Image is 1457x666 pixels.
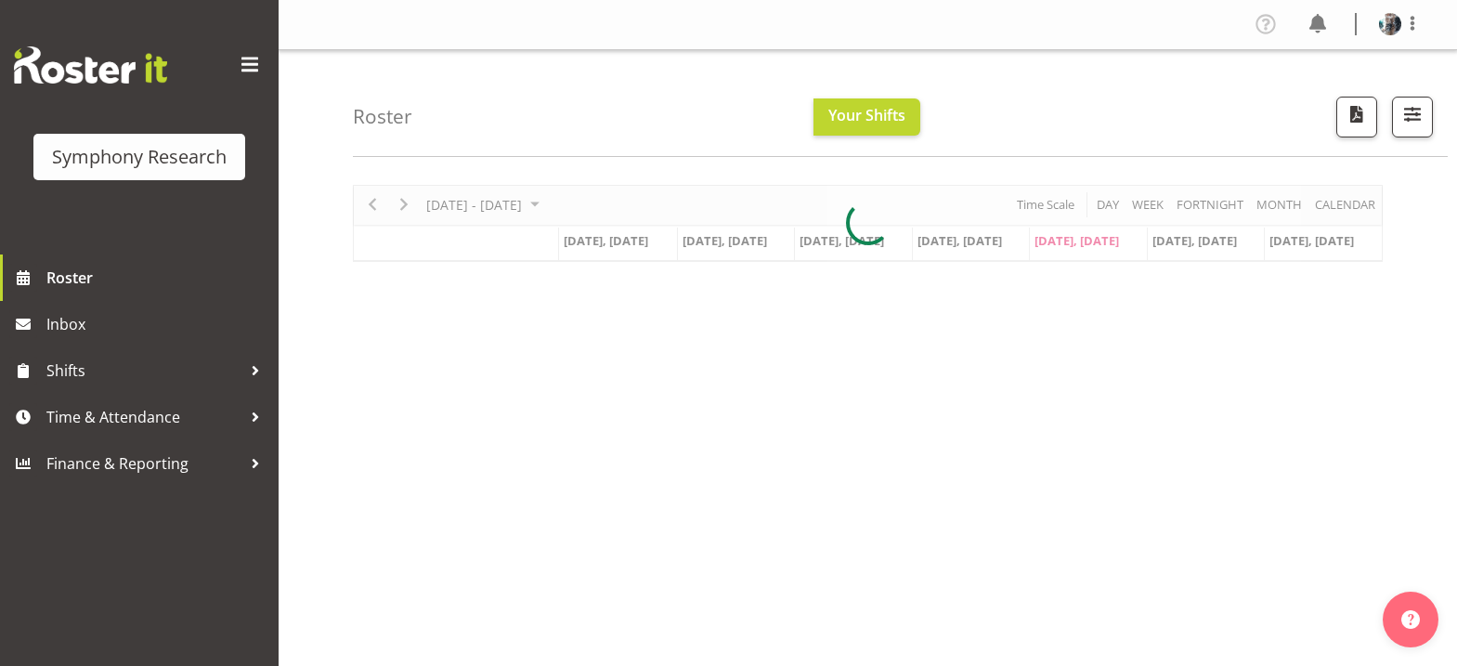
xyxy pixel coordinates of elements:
[813,98,920,136] button: Your Shifts
[52,143,227,171] div: Symphony Research
[1392,97,1433,137] button: Filter Shifts
[46,357,241,385] span: Shifts
[46,403,241,431] span: Time & Attendance
[353,106,412,127] h4: Roster
[828,105,905,125] span: Your Shifts
[14,46,167,84] img: Rosterit website logo
[1379,13,1401,35] img: karen-rimmer509cc44dc399f68592e3a0628bc04820.png
[46,264,269,292] span: Roster
[1336,97,1377,137] button: Download a PDF of the roster according to the set date range.
[46,310,269,338] span: Inbox
[1401,610,1420,629] img: help-xxl-2.png
[46,450,241,477] span: Finance & Reporting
